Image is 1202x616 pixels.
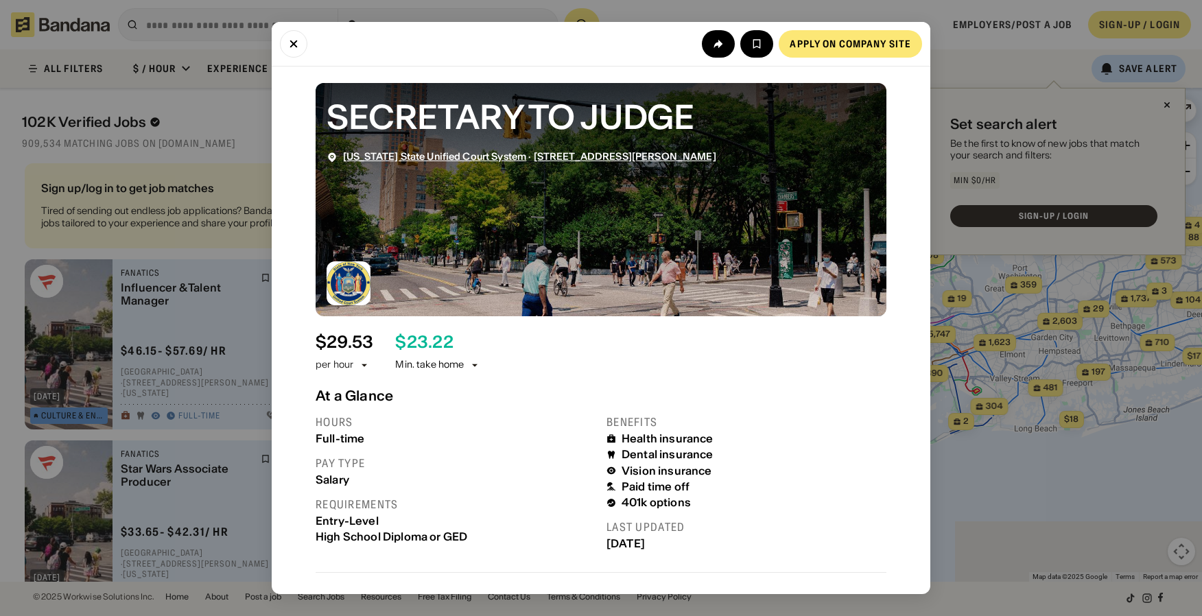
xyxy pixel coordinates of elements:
[790,39,911,49] div: Apply on company site
[316,432,596,445] div: Full-time
[316,456,596,471] div: Pay type
[395,333,453,353] div: $ 23.22
[316,497,596,512] div: Requirements
[622,464,712,477] div: Vision insurance
[606,415,886,429] div: Benefits
[622,496,691,509] div: 401k options
[622,448,714,461] div: Dental insurance
[316,530,596,543] div: High School Diploma or GED
[316,415,596,429] div: Hours
[622,432,714,445] div: Health insurance
[343,151,716,163] div: ·
[327,94,875,140] div: SECRETARY TO JUDGE
[327,261,370,305] img: New York State Unified Court System logo
[534,150,716,163] a: [STREET_ADDRESS][PERSON_NAME]
[316,514,596,528] div: Entry-Level
[316,473,596,486] div: Salary
[280,30,307,58] button: Close
[343,150,526,163] a: [US_STATE] State Unified Court System
[622,480,690,493] div: Paid time off
[395,358,480,372] div: Min. take home
[606,537,886,550] div: [DATE]
[316,333,373,353] div: $ 29.53
[316,358,353,372] div: per hour
[316,388,886,404] div: At a Glance
[606,520,886,534] div: Last updated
